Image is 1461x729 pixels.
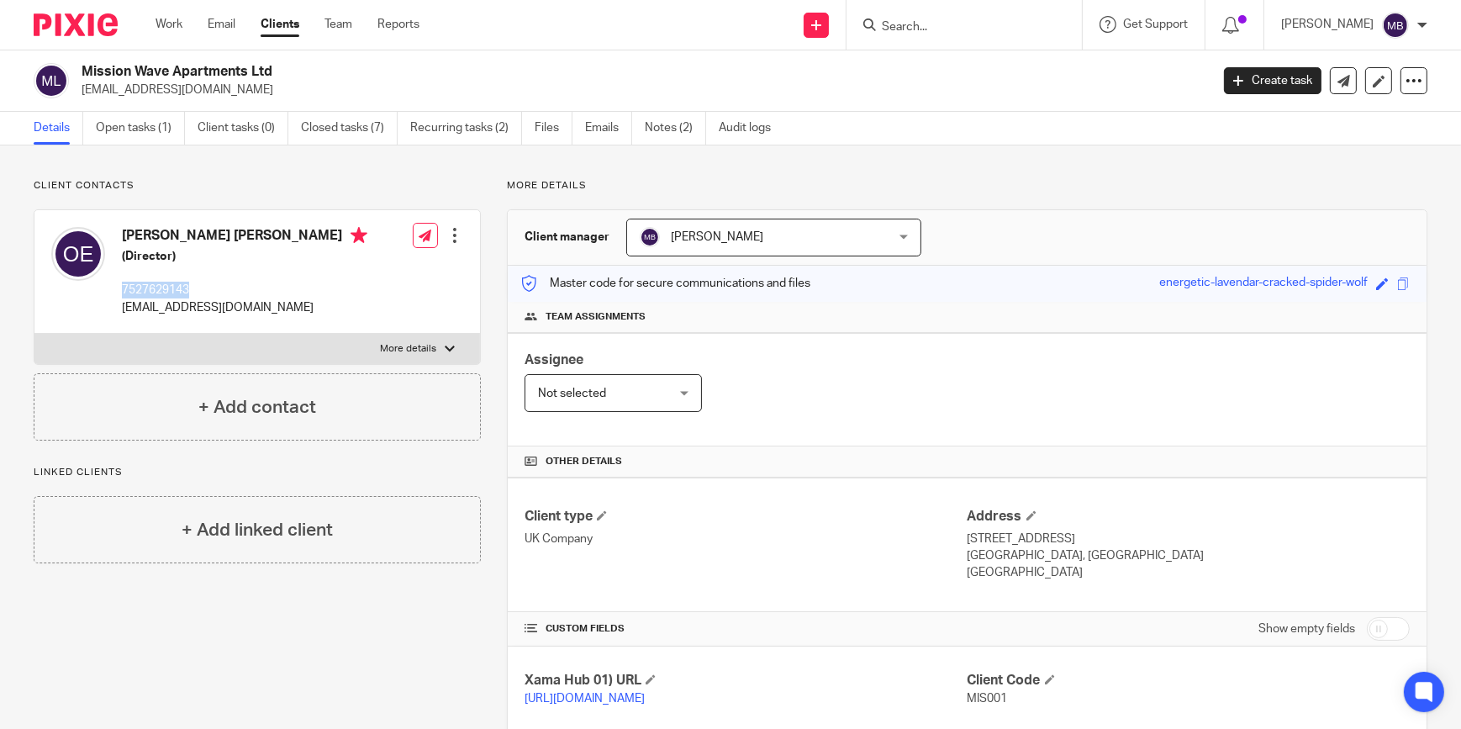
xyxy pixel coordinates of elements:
a: Recurring tasks (2) [410,112,522,145]
img: svg%3E [1382,12,1409,39]
a: Audit logs [719,112,783,145]
a: Client tasks (0) [198,112,288,145]
span: Team assignments [546,310,646,324]
a: Email [208,16,235,33]
a: Team [324,16,352,33]
div: energetic-lavendar-cracked-spider-wolf [1159,274,1368,293]
img: svg%3E [34,63,69,98]
a: Notes (2) [645,112,706,145]
h4: CUSTOM FIELDS [525,622,967,636]
span: [PERSON_NAME] [671,231,763,243]
a: Open tasks (1) [96,112,185,145]
p: Linked clients [34,466,481,479]
a: Create task [1224,67,1321,94]
img: svg%3E [640,227,660,247]
p: [GEOGRAPHIC_DATA], [GEOGRAPHIC_DATA] [968,547,1410,564]
a: Reports [377,16,419,33]
span: Get Support [1123,18,1188,30]
a: Work [156,16,182,33]
h4: + Add contact [198,394,316,420]
h4: Address [968,508,1410,526]
h4: Client type [525,508,967,526]
h4: Xama Hub 01) URL [525,672,967,689]
a: Details [34,112,83,145]
p: [STREET_ADDRESS] [968,531,1410,547]
span: Not selected [538,388,606,399]
p: [EMAIL_ADDRESS][DOMAIN_NAME] [122,299,367,316]
a: Clients [261,16,299,33]
h5: (Director) [122,248,367,265]
p: More details [507,179,1427,193]
p: 7527629143 [122,282,367,298]
p: [PERSON_NAME] [1281,16,1374,33]
span: Other details [546,455,622,468]
a: Closed tasks (7) [301,112,398,145]
p: Master code for secure communications and files [520,275,810,292]
h4: [PERSON_NAME] [PERSON_NAME] [122,227,367,248]
img: Pixie [34,13,118,36]
a: Files [535,112,572,145]
label: Show empty fields [1258,621,1355,637]
p: [EMAIL_ADDRESS][DOMAIN_NAME] [82,82,1199,98]
h4: Client Code [968,672,1410,689]
input: Search [880,20,1031,35]
h2: Mission Wave Apartments Ltd [82,63,975,81]
img: svg%3E [51,227,105,281]
h4: + Add linked client [182,517,333,543]
p: Client contacts [34,179,481,193]
p: UK Company [525,531,967,547]
h3: Client manager [525,229,609,246]
p: [GEOGRAPHIC_DATA] [968,564,1410,581]
p: More details [380,342,436,356]
a: Emails [585,112,632,145]
span: MIS001 [968,693,1008,705]
span: Assignee [525,353,583,367]
a: [URL][DOMAIN_NAME] [525,693,645,705]
i: Primary [351,227,367,244]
